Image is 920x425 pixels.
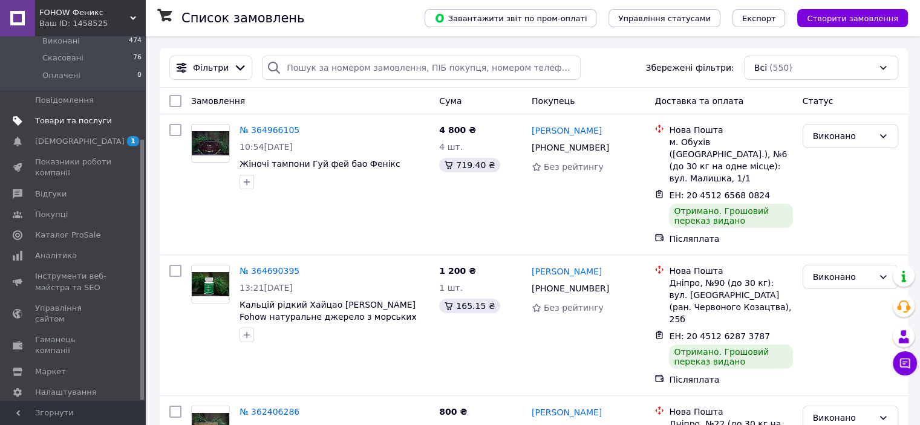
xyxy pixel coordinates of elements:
h1: Список замовлень [181,11,304,25]
div: Виконано [813,129,873,143]
span: Без рейтингу [544,303,604,313]
span: 1 [127,136,139,146]
div: Нова Пошта [669,265,792,277]
a: [PERSON_NAME] [532,265,602,277]
div: Нова Пошта [669,124,792,136]
button: Управління статусами [608,9,720,27]
span: Збережені фільтри: [645,62,734,74]
div: Дніпро, №90 (до 30 кг): вул. [GEOGRAPHIC_DATA] (ран. Червоного Козацтва), 25б [669,277,792,325]
span: Створити замовлення [807,14,898,23]
a: Кальцій рідкий Хайцао [PERSON_NAME] Fohow натуральне джерело з морських водоростей Люцао [240,300,417,334]
span: 1 200 ₴ [439,266,476,276]
div: [PHONE_NUMBER] [529,280,612,297]
button: Завантажити звіт по пром-оплаті [425,9,596,27]
span: Налаштування [35,387,97,398]
img: Фото товару [192,131,229,156]
span: ЕН: 20 4512 6568 0824 [669,190,770,200]
span: 0 [137,70,142,81]
span: FOHOW Феникс [39,7,130,18]
span: Товари та послуги [35,115,112,126]
div: Післяплата [669,374,792,386]
span: Всі [754,62,767,74]
div: Післяплата [669,233,792,245]
a: Фото товару [191,265,230,303]
span: Виконані [42,36,80,47]
span: ЕН: 20 4512 6287 3787 [669,331,770,341]
span: 76 [133,53,142,63]
div: [PHONE_NUMBER] [529,139,612,156]
span: Гаманець компанії [35,334,112,356]
button: Створити замовлення [797,9,908,27]
button: Експорт [732,9,786,27]
div: Нова Пошта [669,406,792,418]
span: (550) [769,63,792,73]
span: Управління сайтом [35,303,112,325]
span: Покупець [532,96,575,106]
span: Каталог ProSale [35,230,100,241]
span: Маркет [35,366,66,377]
a: [PERSON_NAME] [532,406,602,418]
a: Фото товару [191,124,230,163]
span: Покупці [35,209,68,220]
div: Виконано [813,270,873,284]
input: Пошук за номером замовлення, ПІБ покупця, номером телефону, Email, номером накладної [262,56,581,80]
span: 474 [129,36,142,47]
a: [PERSON_NAME] [532,125,602,137]
div: Виконано [813,411,873,424]
div: 719.40 ₴ [439,158,500,172]
div: Ваш ID: 1458525 [39,18,145,29]
span: Управління статусами [618,14,711,23]
button: Чат з покупцем [893,351,917,375]
span: Доставка та оплата [654,96,743,106]
span: Фільтри [193,62,229,74]
span: 4 шт. [439,142,463,152]
span: Cума [439,96,462,106]
span: Замовлення [191,96,245,106]
span: 4 800 ₴ [439,125,476,135]
span: Інструменти веб-майстра та SEO [35,271,112,293]
span: 1 шт. [439,283,463,293]
a: № 362406286 [240,407,299,417]
div: Отримано. Грошовий переказ видано [669,204,792,228]
span: [DEMOGRAPHIC_DATA] [35,136,125,147]
span: Повідомлення [35,95,94,106]
a: № 364690395 [240,266,299,276]
span: 10:54[DATE] [240,142,293,152]
a: № 364966105 [240,125,299,135]
span: Скасовані [42,53,83,63]
span: Відгуки [35,189,67,200]
span: Експорт [742,14,776,23]
span: 13:21[DATE] [240,283,293,293]
span: Аналітика [35,250,77,261]
a: Жіночі тампони Гуй фей бао Фенікс [240,159,400,169]
span: Показники роботи компанії [35,157,112,178]
span: Завантажити звіт по пром-оплаті [434,13,587,24]
div: м. Обухів ([GEOGRAPHIC_DATA].), №6 (до 30 кг на одне місце): вул. Малишка, 1/1 [669,136,792,184]
div: 165.15 ₴ [439,299,500,313]
div: Отримано. Грошовий переказ видано [669,345,792,369]
span: 800 ₴ [439,407,467,417]
span: Статус [803,96,834,106]
span: Оплачені [42,70,80,81]
span: Без рейтингу [544,162,604,172]
a: Створити замовлення [785,13,908,22]
img: Фото товару [192,272,229,297]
